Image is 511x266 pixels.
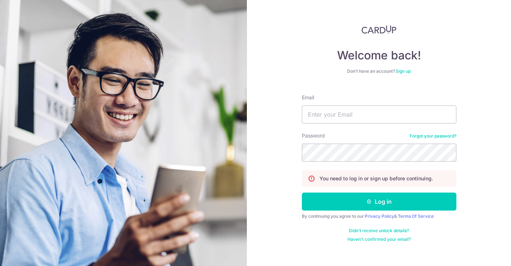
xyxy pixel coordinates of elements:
img: CardUp Logo [362,25,397,34]
a: Haven't confirmed your email? [347,236,411,242]
a: Terms Of Service [398,213,434,219]
a: Privacy Policy [365,213,394,219]
label: Password [302,132,325,139]
p: You need to log in or sign up before continuing. [319,175,433,182]
a: Sign up [396,68,411,74]
div: By continuing you agree to our & [302,213,456,219]
div: Don’t have an account? [302,68,456,74]
label: Email [302,94,314,101]
a: Didn't receive unlock details? [349,228,409,234]
h4: Welcome back! [302,48,456,63]
button: Log in [302,193,456,211]
a: Forgot your password? [410,133,456,139]
input: Enter your Email [302,105,456,123]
